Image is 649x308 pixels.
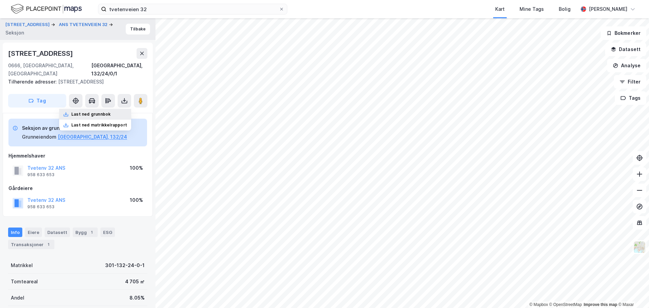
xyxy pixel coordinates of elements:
[58,133,127,141] button: [GEOGRAPHIC_DATA], 132/24
[584,302,617,307] a: Improve this map
[8,48,74,59] div: [STREET_ADDRESS]
[71,122,127,128] div: Last ned matrikkelrapport
[106,4,279,14] input: Søk på adresse, matrikkel, gårdeiere, leietakere eller personer
[559,5,571,13] div: Bolig
[8,79,58,85] span: Tilhørende adresser:
[27,204,54,210] div: 958 633 653
[8,152,147,160] div: Hjemmelshaver
[8,62,91,78] div: 0666, [GEOGRAPHIC_DATA], [GEOGRAPHIC_DATA]
[25,228,42,237] div: Eiere
[73,228,98,237] div: Bygg
[605,43,646,56] button: Datasett
[549,302,582,307] a: OpenStreetMap
[8,228,22,237] div: Info
[5,21,51,28] button: [STREET_ADDRESS]
[615,91,646,105] button: Tags
[11,278,38,286] div: Tomteareal
[100,228,115,237] div: ESG
[105,261,145,269] div: 301-132-24-0-1
[11,3,82,15] img: logo.f888ab2527a4732fd821a326f86c7f29.svg
[27,172,54,177] div: 958 633 653
[615,276,649,308] iframe: Chat Widget
[125,278,145,286] div: 4 705 ㎡
[520,5,544,13] div: Mine Tags
[11,294,24,302] div: Andel
[22,124,127,132] div: Seksjon av grunneiendom
[11,261,33,269] div: Matrikkel
[8,184,147,192] div: Gårdeiere
[130,164,143,172] div: 100%
[91,62,147,78] div: [GEOGRAPHIC_DATA], 132/24/0/1
[59,21,109,28] button: ANS TVETENVEIEN 32
[8,78,142,86] div: [STREET_ADDRESS]
[633,241,646,254] img: Z
[601,26,646,40] button: Bokmerker
[22,133,56,141] div: Grunneiendom
[8,94,66,108] button: Tag
[45,228,70,237] div: Datasett
[589,5,627,13] div: [PERSON_NAME]
[45,241,52,248] div: 1
[129,294,145,302] div: 8.05%
[614,75,646,89] button: Filter
[495,5,505,13] div: Kart
[71,112,111,117] div: Last ned grunnbok
[126,24,150,34] button: Tilbake
[607,59,646,72] button: Analyse
[130,196,143,204] div: 100%
[615,276,649,308] div: Kontrollprogram for chat
[8,240,54,249] div: Transaksjoner
[5,29,24,37] div: Seksjon
[88,229,95,236] div: 1
[529,302,548,307] a: Mapbox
